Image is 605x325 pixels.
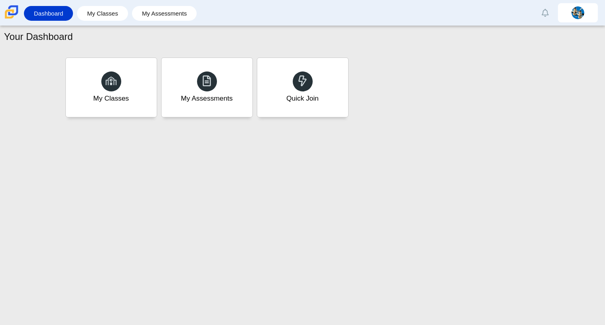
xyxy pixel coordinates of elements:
a: My Assessments [161,57,253,117]
a: Quick Join [257,57,349,117]
div: Quick Join [286,93,319,103]
h1: Your Dashboard [4,30,73,44]
div: My Classes [93,93,129,103]
a: Carmen School of Science & Technology [3,15,20,22]
a: Dashboard [28,6,69,21]
img: Carmen School of Science & Technology [3,4,20,20]
img: yuepheng.yang.7SdNpJ [571,6,584,19]
a: My Assessments [136,6,193,21]
a: My Classes [81,6,124,21]
div: My Assessments [181,93,233,103]
a: My Classes [65,57,157,117]
a: yuepheng.yang.7SdNpJ [558,3,598,22]
a: Alerts [536,4,554,22]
